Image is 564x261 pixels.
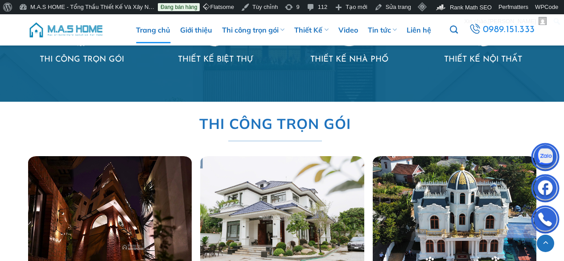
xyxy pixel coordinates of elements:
[482,22,536,37] span: 0989.151.333
[450,4,492,11] span: Rank Math SEO
[180,17,212,43] a: Giới thiệu
[158,3,200,11] a: Đang bán hàng
[407,17,431,43] a: Liên hệ
[368,17,397,43] a: Tin tức
[461,14,550,29] a: Xin chào,
[488,18,536,25] span: [PERSON_NAME]
[222,17,284,43] a: Thi công trọn gói
[429,54,536,67] h4: THIẾT KẾ NỘI THẤT
[532,207,559,234] img: Phone
[199,112,350,135] span: THI CÔNG TRỌN GÓI
[28,54,135,67] h4: THI CÔNG TRỌN GÓI
[532,145,559,172] img: Zalo
[338,17,358,43] a: Video
[537,235,554,252] a: Lên đầu trang
[136,17,170,43] a: Trang chủ
[162,54,269,67] h4: THIẾT KẾ BIỆT THỰ
[532,176,559,203] img: Facebook
[28,17,104,43] img: M.A.S HOME – Tổng Thầu Thiết Kế Và Xây Nhà Trọn Gói
[294,17,328,43] a: Thiết Kế
[466,21,538,38] a: 0989.151.333
[450,21,458,39] a: Tìm kiếm
[296,54,403,67] h4: THIẾT KẾ NHÀ PHỐ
